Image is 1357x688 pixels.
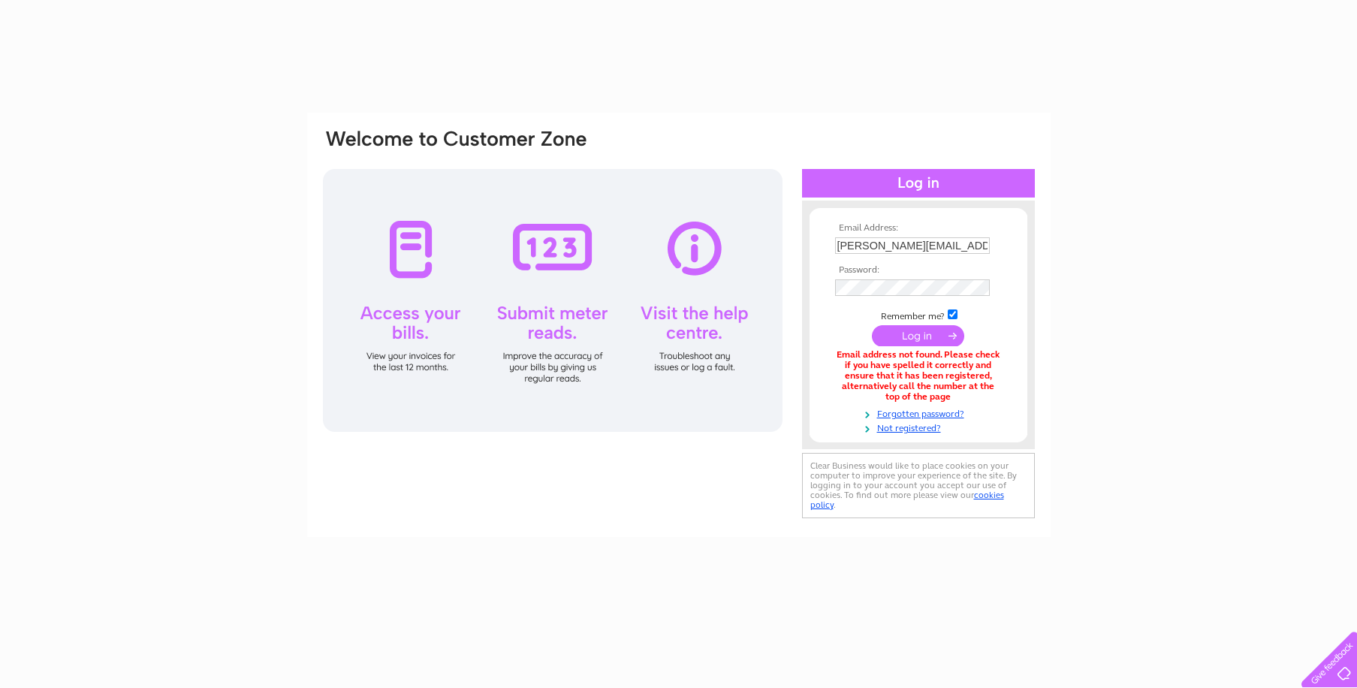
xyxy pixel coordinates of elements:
[831,307,1006,322] td: Remember me?
[802,453,1035,518] div: Clear Business would like to place cookies on your computer to improve your experience of the sit...
[831,265,1006,276] th: Password:
[835,350,1002,402] div: Email address not found. Please check if you have spelled it correctly and ensure that it has bee...
[810,490,1004,510] a: cookies policy
[835,406,1006,420] a: Forgotten password?
[872,325,964,346] input: Submit
[831,223,1006,234] th: Email Address:
[835,420,1006,434] a: Not registered?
